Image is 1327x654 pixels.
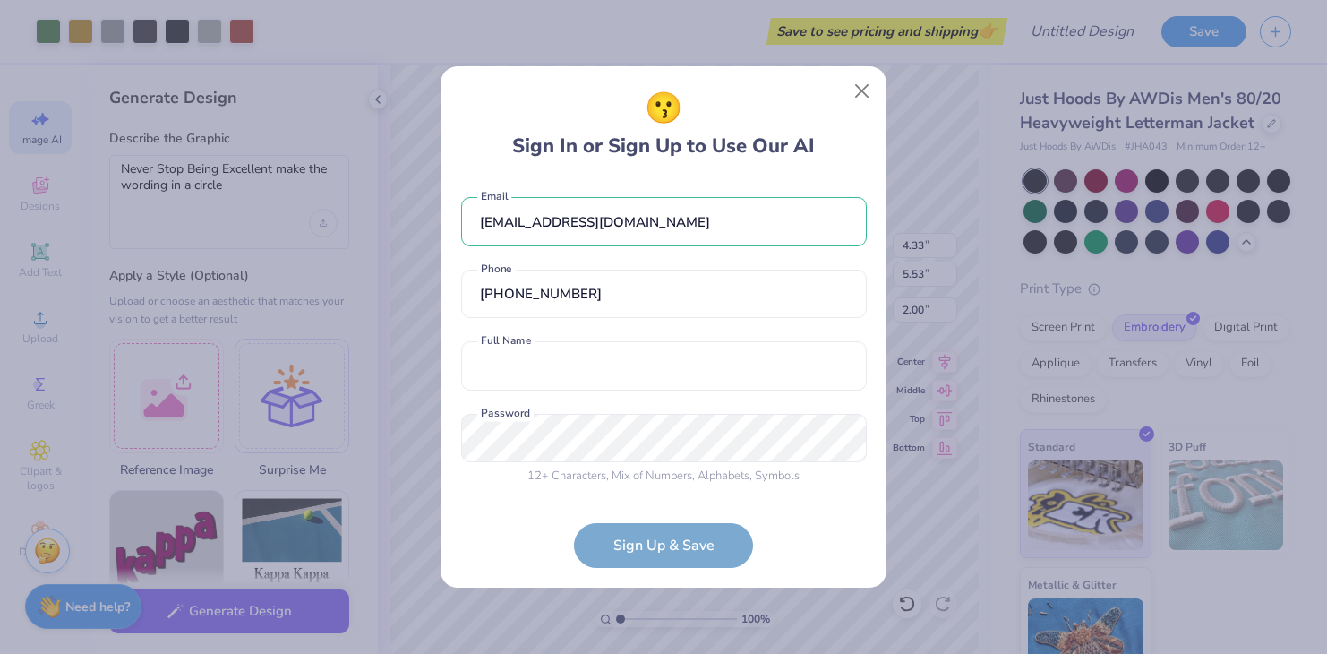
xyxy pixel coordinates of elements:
span: Alphabets [698,468,749,484]
span: 😗 [645,86,682,132]
button: Close [845,74,879,108]
span: Numbers [646,468,692,484]
span: 12 + Characters [527,468,606,484]
div: , Mix of , , [461,468,867,486]
div: Sign In or Sign Up to Use Our AI [512,86,815,161]
span: Symbols [755,468,800,484]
